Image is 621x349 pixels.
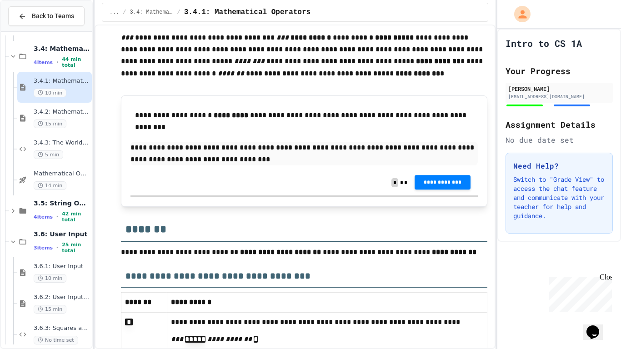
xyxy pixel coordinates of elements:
span: / [123,9,126,16]
span: No time set [34,336,78,344]
span: 10 min [34,89,66,97]
span: 3.4.3: The World's Worst Farmers Market [34,139,90,147]
div: [EMAIL_ADDRESS][DOMAIN_NAME] [508,93,610,100]
h2: Your Progress [506,65,613,77]
span: / [177,9,180,16]
span: 3.6.1: User Input [34,263,90,270]
span: 15 min [34,120,66,128]
p: Switch to "Grade View" to access the chat feature and communicate with your teacher for help and ... [513,175,605,220]
button: Back to Teams [8,6,85,26]
span: 42 min total [62,211,90,223]
span: 44 min total [62,56,90,68]
h2: Assignment Details [506,118,613,131]
span: • [56,244,58,251]
span: 3.4: Mathematical Operators [130,9,174,16]
span: 4 items [34,214,53,220]
span: 3.6.3: Squares and Circles [34,324,90,332]
span: 3.5: String Operators [34,199,90,207]
span: 5 min [34,150,63,159]
span: 3.6.2: User Input - Review [34,294,90,301]
span: 3.4: Mathematical Operators [34,45,90,53]
span: Mathematical Operators - Quiz [34,170,90,178]
iframe: chat widget [583,313,612,340]
div: No due date set [506,135,613,145]
span: 3 items [34,245,53,251]
h1: Intro to CS 1A [506,37,582,50]
span: 15 min [34,305,66,314]
span: • [56,213,58,220]
span: 4 items [34,60,53,65]
span: ... [110,9,120,16]
span: • [56,59,58,66]
h3: Need Help? [513,160,605,171]
span: 10 min [34,274,66,283]
div: My Account [505,4,533,25]
iframe: chat widget [546,273,612,312]
span: 3.4.1: Mathematical Operators [184,7,310,18]
span: 25 min total [62,242,90,254]
span: 3.4.2: Mathematical Operators - Review [34,108,90,116]
div: Chat with us now!Close [4,4,63,58]
span: 3.4.1: Mathematical Operators [34,77,90,85]
span: 3.6: User Input [34,230,90,238]
span: 14 min [34,181,66,190]
div: [PERSON_NAME] [508,85,610,93]
span: Back to Teams [32,11,74,21]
